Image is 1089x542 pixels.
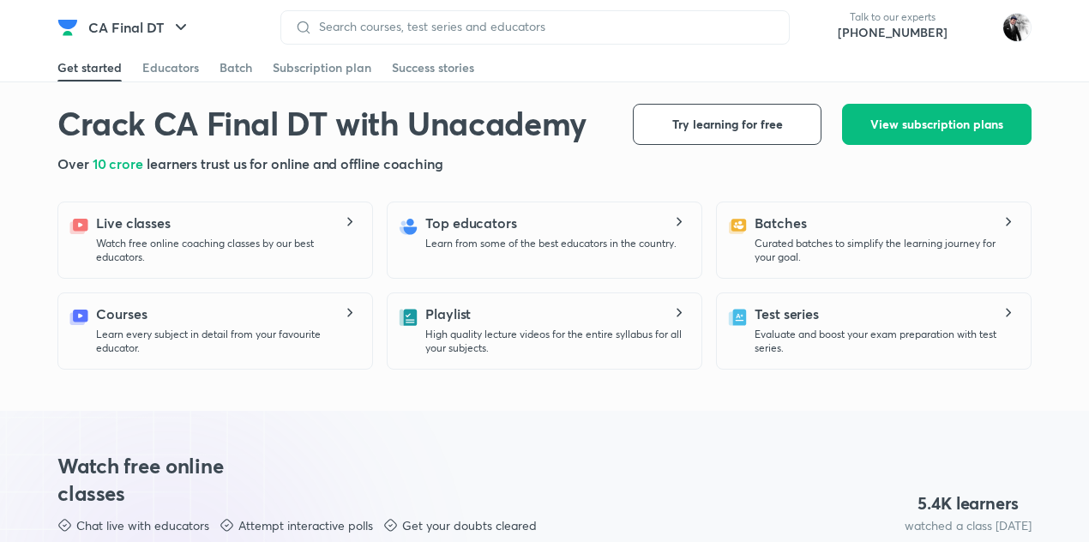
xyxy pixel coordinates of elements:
[57,59,122,76] div: Get started
[238,517,373,534] p: Attempt interactive polls
[425,304,471,324] h5: Playlist
[147,154,443,172] span: learners trust us for online and offline coaching
[57,54,122,81] a: Get started
[1002,13,1032,42] img: Nagesh M
[78,10,202,45] button: CA Final DT
[755,213,806,233] h5: Batches
[425,328,688,355] p: High quality lecture videos for the entire syllabus for all your subjects.
[672,116,783,133] span: Try learning for free
[312,20,775,33] input: Search courses, test series and educators
[402,517,537,534] p: Get your doubts cleared
[220,59,252,76] div: Batch
[905,517,1032,534] p: watched a class [DATE]
[273,59,371,76] div: Subscription plan
[273,54,371,81] a: Subscription plan
[76,517,209,534] p: Chat live with educators
[918,492,1019,515] h4: 5.4 K learners
[425,213,517,233] h5: Top educators
[392,54,474,81] a: Success stories
[57,17,78,38] img: Company Logo
[803,10,838,45] img: call-us
[425,237,677,250] p: Learn from some of the best educators in the country.
[961,14,989,41] img: avatar
[93,154,147,172] span: 10 crore
[220,54,252,81] a: Batch
[57,154,93,172] span: Over
[57,452,256,507] h3: Watch free online classes
[96,213,171,233] h5: Live classes
[142,59,199,76] div: Educators
[96,237,358,264] p: Watch free online coaching classes by our best educators.
[392,59,474,76] div: Success stories
[96,304,147,324] h5: Courses
[870,116,1003,133] span: View subscription plans
[57,104,587,143] h1: Crack CA Final DT with Unacademy
[838,24,948,41] a: [PHONE_NUMBER]
[142,54,199,81] a: Educators
[755,328,1017,355] p: Evaluate and boost your exam preparation with test series.
[755,304,819,324] h5: Test series
[838,10,948,24] p: Talk to our experts
[633,104,821,145] button: Try learning for free
[842,104,1032,145] button: View subscription plans
[96,328,358,355] p: Learn every subject in detail from your favourite educator.
[755,237,1017,264] p: Curated batches to simplify the learning journey for your goal.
